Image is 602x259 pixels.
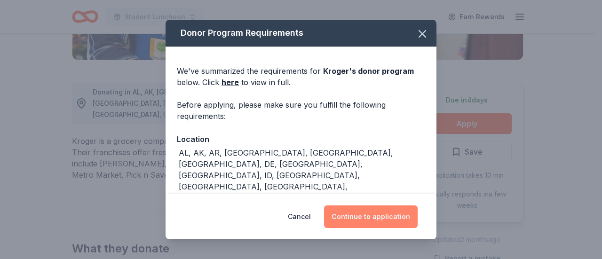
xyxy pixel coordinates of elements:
[166,20,436,47] div: Donor Program Requirements
[177,133,425,145] div: Location
[288,205,311,228] button: Cancel
[324,205,418,228] button: Continue to application
[222,77,239,88] a: here
[177,65,425,88] div: We've summarized the requirements for below. Click to view in full.
[323,66,414,76] span: Kroger 's donor program
[177,99,425,122] div: Before applying, please make sure you fulfill the following requirements:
